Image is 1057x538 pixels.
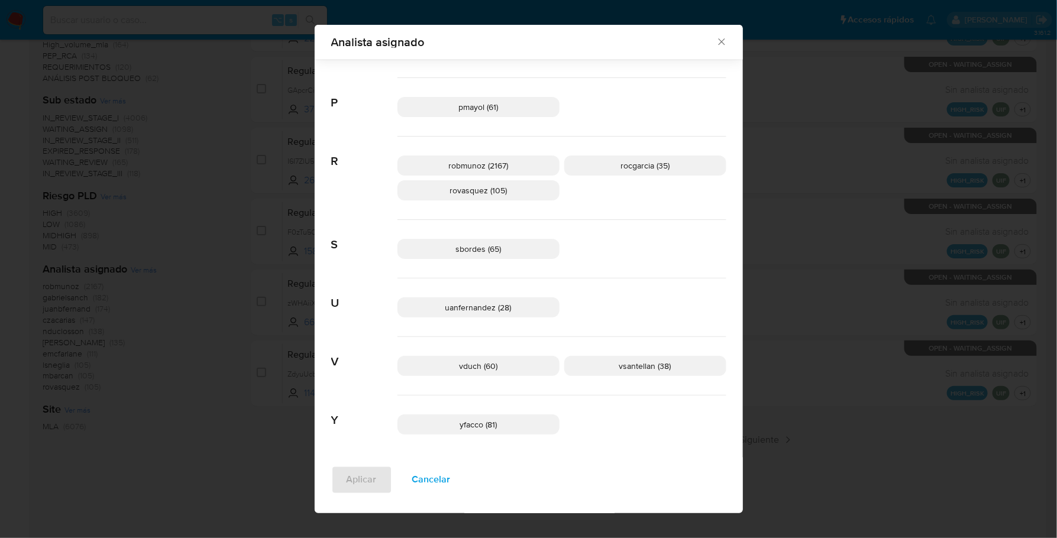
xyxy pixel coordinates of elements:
[397,180,560,200] div: rovasquez (105)
[397,466,466,494] button: Cancelar
[412,467,451,493] span: Cancelar
[397,356,560,376] div: vduch (60)
[460,419,497,430] span: yfacco (81)
[564,356,726,376] div: vsantellan (38)
[331,220,397,252] span: S
[331,337,397,369] span: V
[458,101,498,113] span: pmayol (61)
[450,184,507,196] span: rovasquez (105)
[448,160,508,171] span: robmunoz (2167)
[397,239,560,259] div: sbordes (65)
[397,297,560,317] div: uanfernandez (28)
[564,155,726,176] div: rocgarcia (35)
[619,360,671,372] span: vsantellan (38)
[331,36,716,48] span: Analista asignado
[397,414,560,435] div: yfacco (81)
[397,155,560,176] div: robmunoz (2167)
[455,243,501,255] span: sbordes (65)
[397,97,560,117] div: pmayol (61)
[331,278,397,310] span: U
[331,78,397,110] span: P
[445,302,512,313] span: uanfernandez (28)
[620,160,670,171] span: rocgarcia (35)
[459,360,497,372] span: vduch (60)
[331,137,397,168] span: R
[716,36,726,47] button: Cerrar
[331,396,397,427] span: Y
